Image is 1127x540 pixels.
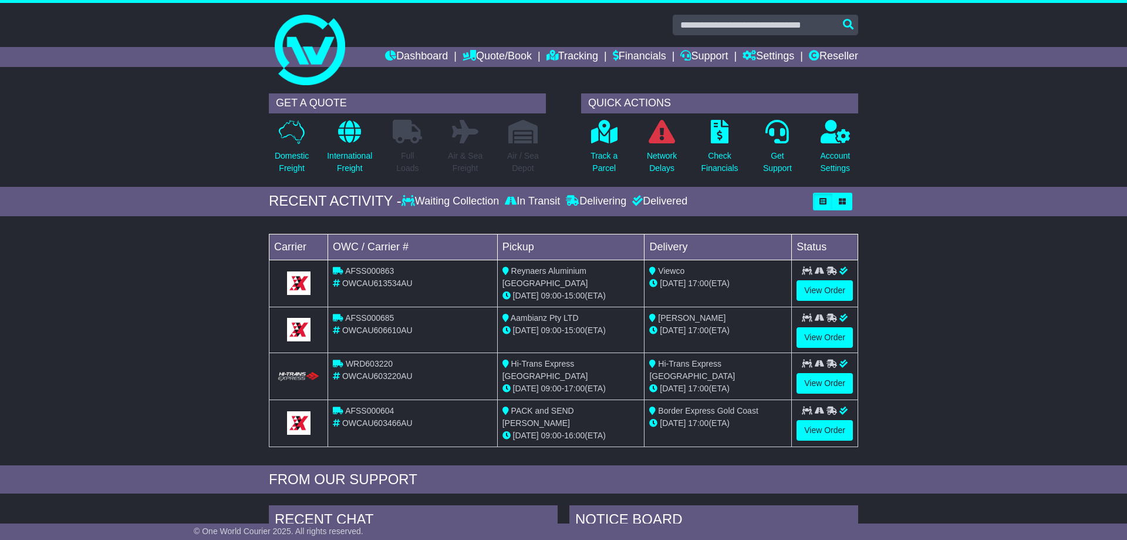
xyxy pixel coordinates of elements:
p: International Freight [327,150,372,175]
a: View Order [797,420,853,441]
span: Aambianz Pty LTD [511,313,579,323]
a: CheckFinancials [701,119,739,181]
span: Border Express Gold Coast [658,406,758,415]
span: AFSS000604 [345,406,394,415]
a: NetworkDelays [646,119,677,181]
span: 16:00 [564,431,585,440]
p: Air & Sea Freight [448,150,482,175]
div: (ETA) [649,277,787,290]
a: Financials [613,47,666,67]
div: RECENT CHAT [269,505,558,537]
div: - (ETA) [502,430,640,442]
span: 09:00 [541,431,562,440]
span: 17:00 [688,418,708,428]
a: Reseller [809,47,858,67]
span: Hi-Trans Express [GEOGRAPHIC_DATA] [649,359,735,381]
span: [DATE] [660,279,686,288]
a: Track aParcel [590,119,618,181]
div: - (ETA) [502,383,640,395]
span: [PERSON_NAME] [658,313,726,323]
span: OWCAU603466AU [342,418,413,428]
p: Check Financials [701,150,738,175]
a: View Order [797,280,853,301]
span: [DATE] [513,384,539,393]
div: - (ETA) [502,290,640,302]
span: 15:00 [564,291,585,300]
a: Settings [743,47,794,67]
span: 15:00 [564,326,585,335]
a: Dashboard [385,47,448,67]
span: Viewco [658,266,684,276]
div: FROM OUR SUPPORT [269,471,858,488]
p: Account Settings [821,150,851,175]
div: (ETA) [649,324,787,337]
p: Domestic Freight [275,150,309,175]
span: © One World Courier 2025. All rights reserved. [194,526,363,536]
span: [DATE] [660,326,686,335]
p: Get Support [763,150,792,175]
a: Tracking [546,47,598,67]
a: AccountSettings [820,119,851,181]
span: OWCAU613534AU [342,279,413,288]
div: RECENT ACTIVITY - [269,193,401,210]
p: Full Loads [393,150,422,175]
span: [DATE] [513,431,539,440]
a: DomesticFreight [274,119,309,181]
div: GET A QUOTE [269,93,546,113]
td: Pickup [497,234,645,260]
div: In Transit [502,195,563,208]
span: OWCAU606610AU [342,326,413,335]
span: 09:00 [541,384,562,393]
div: Delivering [563,195,629,208]
div: NOTICE BOARD [569,505,858,537]
p: Air / Sea Depot [507,150,539,175]
img: GetCarrierServiceLogo [287,318,311,341]
div: (ETA) [649,417,787,430]
span: 09:00 [541,326,562,335]
span: 17:00 [688,384,708,393]
td: OWC / Carrier # [328,234,498,260]
td: Delivery [645,234,792,260]
a: Quote/Book [463,47,532,67]
img: GetCarrierServiceLogo [287,411,311,435]
a: GetSupport [762,119,792,181]
span: 17:00 [564,384,585,393]
span: [DATE] [513,326,539,335]
p: Network Delays [647,150,677,175]
div: Delivered [629,195,687,208]
div: Waiting Collection [401,195,502,208]
span: AFSS000685 [345,313,394,323]
span: 17:00 [688,279,708,288]
span: [DATE] [660,418,686,428]
img: GetCarrierServiceLogo [287,271,311,295]
span: WRD603220 [346,359,393,368]
span: Hi-Trans Express [GEOGRAPHIC_DATA] [502,359,588,381]
div: (ETA) [649,383,787,395]
span: OWCAU603220AU [342,371,413,381]
span: AFSS000863 [345,266,394,276]
a: View Order [797,373,853,394]
td: Carrier [269,234,328,260]
span: Reynaers Aluminium [GEOGRAPHIC_DATA] [502,266,588,288]
span: 17:00 [688,326,708,335]
div: - (ETA) [502,324,640,337]
span: [DATE] [513,291,539,300]
a: InternationalFreight [326,119,373,181]
div: QUICK ACTIONS [581,93,858,113]
p: Track a Parcel [591,150,618,175]
span: [DATE] [660,384,686,393]
img: HiTrans.png [276,371,320,383]
a: Support [680,47,728,67]
a: View Order [797,327,853,348]
span: 09:00 [541,291,562,300]
td: Status [792,234,858,260]
span: PACK and SEND [PERSON_NAME] [502,406,574,428]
